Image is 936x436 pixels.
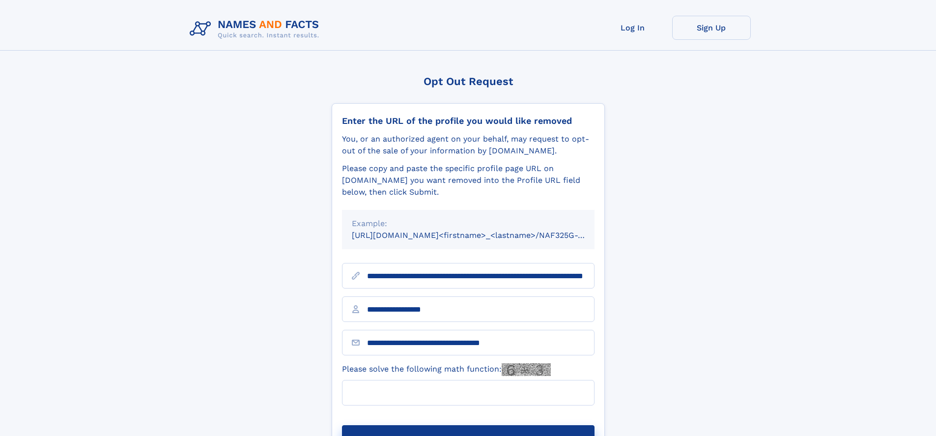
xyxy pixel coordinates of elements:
[342,363,551,376] label: Please solve the following math function:
[672,16,751,40] a: Sign Up
[342,133,595,157] div: You, or an authorized agent on your behalf, may request to opt-out of the sale of your informatio...
[342,163,595,198] div: Please copy and paste the specific profile page URL on [DOMAIN_NAME] you want removed into the Pr...
[352,231,613,240] small: [URL][DOMAIN_NAME]<firstname>_<lastname>/NAF325G-xxxxxxxx
[342,116,595,126] div: Enter the URL of the profile you would like removed
[186,16,327,42] img: Logo Names and Facts
[594,16,672,40] a: Log In
[352,218,585,230] div: Example:
[332,75,605,87] div: Opt Out Request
